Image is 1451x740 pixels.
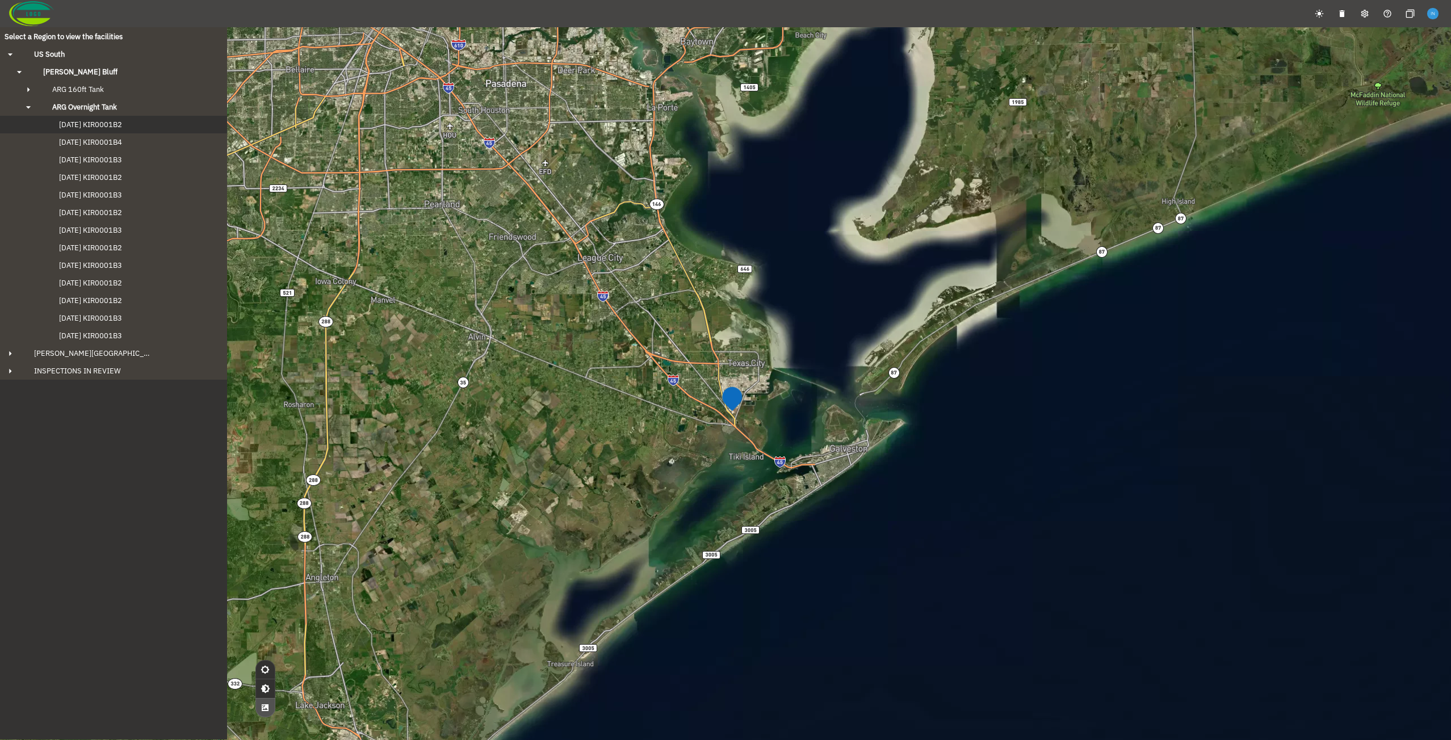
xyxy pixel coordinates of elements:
[52,85,104,94] span: ARG 160ft Tank
[25,49,65,59] span: US South
[25,366,121,376] span: INSPECTIONS IN REVIEW
[36,225,122,235] span: 2024-08-30_KIR0001B3
[43,67,118,77] span: [PERSON_NAME] Bluff
[36,260,122,270] span: 2024-09-02_KIR0001B3
[1427,8,1438,19] img: f6ffcea323530ad0f5eeb9c9447a59c5
[36,120,122,129] span: 2024-09-20_KIR0001B2
[36,313,122,323] span: 2024-09-07_KIR0001B3
[36,190,122,200] span: 2024-09-08_KIR0001B3
[9,1,54,26] img: Company Logo
[36,137,122,147] span: 2024-09-20_KIR0001B4
[36,155,122,165] span: 2024-09-20_KIR0001B3
[36,278,122,288] span: 2024-09-04_KIR0001B2
[36,173,122,182] span: 2024-09-08_KIR0001B2
[36,296,122,305] span: 2024-09-07_KIR0001B2
[25,348,150,358] span: [PERSON_NAME][GEOGRAPHIC_DATA]
[36,208,122,217] span: 2024-08-30_KIR0001B2
[36,243,122,253] span: 2024-09-05_KIR0001B2
[36,331,122,340] span: 2024-09-05_KIR0001B3
[52,102,117,112] span: ARG Overnight Tank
